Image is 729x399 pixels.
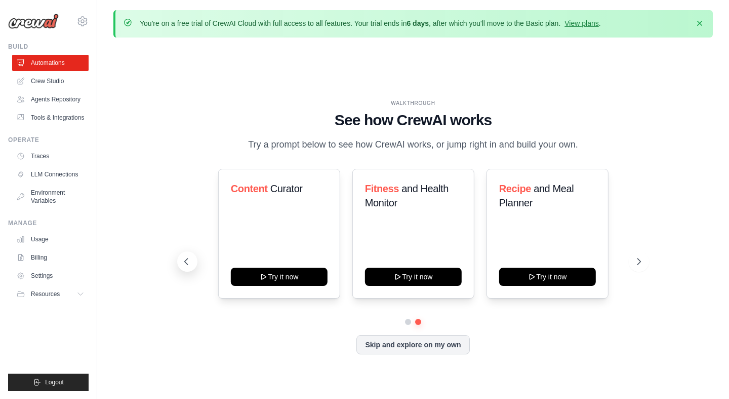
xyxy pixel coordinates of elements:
[356,335,469,354] button: Skip and explore on my own
[230,268,327,286] button: Try it now
[8,136,89,144] div: Operate
[12,73,89,89] a: Crew Studio
[407,19,429,27] strong: 6 days
[499,183,531,194] span: Recipe
[678,350,729,399] iframe: Chat Widget
[243,137,583,152] p: Try a prompt below to see how CrewAI works, or jump right in and build your own.
[564,19,598,27] a: View plans
[270,183,302,194] span: Curator
[185,99,640,107] div: WALKTHROUGH
[8,374,89,391] button: Logout
[499,268,596,286] button: Try it now
[499,183,574,208] span: and Meal Planner
[12,148,89,164] a: Traces
[12,91,89,107] a: Agents Repository
[8,219,89,227] div: Manage
[45,378,64,386] span: Logout
[12,231,89,247] a: Usage
[678,350,729,399] div: Chat-Widget
[12,166,89,183] a: LLM Connections
[364,183,448,208] span: and Health Monitor
[31,290,60,298] span: Resources
[364,183,398,194] span: Fitness
[12,286,89,302] button: Resources
[230,183,267,194] span: Content
[185,111,640,129] h1: See how CrewAI works
[8,43,89,51] div: Build
[8,14,59,29] img: Logo
[12,185,89,209] a: Environment Variables
[140,18,601,28] p: You're on a free trial of CrewAI Cloud with full access to all features. Your trial ends in , aft...
[12,249,89,266] a: Billing
[12,110,89,126] a: Tools & Integrations
[12,55,89,71] a: Automations
[364,268,461,286] button: Try it now
[12,268,89,284] a: Settings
